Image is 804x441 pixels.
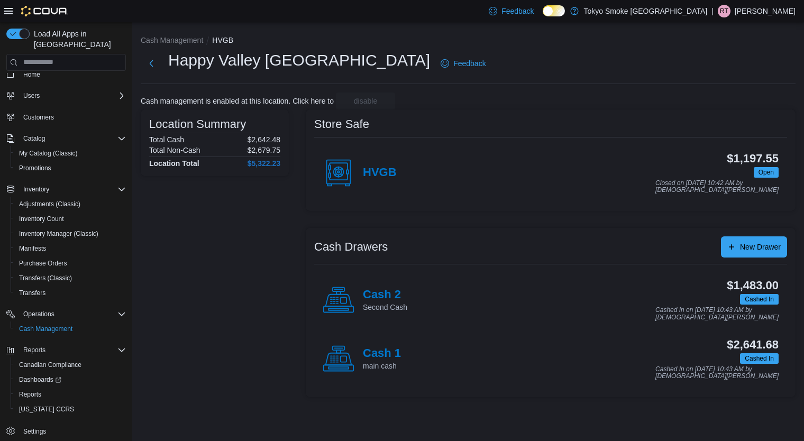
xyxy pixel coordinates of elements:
button: Manifests [11,241,130,256]
h3: $1,483.00 [727,279,779,292]
div: Raelynn Tucker [718,5,730,17]
span: Users [19,89,126,102]
span: Cashed In [740,294,779,305]
a: Reports [15,388,45,401]
h6: Total Cash [149,135,184,144]
span: Catalog [19,132,126,145]
p: Second Cash [363,302,407,313]
p: Tokyo Smoke [GEOGRAPHIC_DATA] [584,5,708,17]
button: Users [2,88,130,103]
h4: HVGB [363,166,397,180]
span: Purchase Orders [19,259,67,268]
button: disable [336,93,395,109]
a: Adjustments (Classic) [15,198,85,210]
span: Transfers [19,289,45,297]
span: Cashed In [745,295,774,304]
button: Catalog [19,132,49,145]
button: Adjustments (Classic) [11,197,130,212]
button: Home [2,67,130,82]
button: Reports [11,387,130,402]
button: Operations [2,307,130,321]
h4: Cash 2 [363,288,407,302]
span: Open [754,167,779,178]
span: Customers [19,111,126,124]
span: Adjustments (Classic) [19,200,80,208]
span: Settings [19,424,126,437]
a: My Catalog (Classic) [15,147,82,160]
p: Cash management is enabled at this location. Click here to [141,97,334,105]
a: Settings [19,425,50,438]
span: Cash Management [19,325,72,333]
a: Transfers (Classic) [15,272,76,284]
span: Feedback [453,58,486,69]
a: Home [19,68,44,81]
button: Cash Management [11,321,130,336]
button: Settings [2,423,130,438]
button: Purchase Orders [11,256,130,271]
h3: Location Summary [149,118,246,131]
span: Load All Apps in [GEOGRAPHIC_DATA] [30,29,126,50]
span: Canadian Compliance [19,361,81,369]
button: Promotions [11,161,130,176]
button: Users [19,89,44,102]
span: Inventory [19,183,126,196]
img: Cova [21,6,68,16]
a: Inventory Manager (Classic) [15,227,103,240]
span: Settings [23,427,46,436]
p: Cashed In on [DATE] 10:43 AM by [DEMOGRAPHIC_DATA][PERSON_NAME] [655,366,779,380]
span: New Drawer [740,242,781,252]
span: Reports [19,344,126,356]
h3: Store Safe [314,118,369,131]
span: Feedback [501,6,534,16]
button: Reports [2,343,130,357]
span: Promotions [15,162,126,174]
span: Home [23,70,40,79]
span: Transfers (Classic) [15,272,126,284]
span: Promotions [19,164,51,172]
h3: $1,197.55 [727,152,779,165]
button: Operations [19,308,59,320]
h4: Location Total [149,159,199,168]
span: Adjustments (Classic) [15,198,126,210]
button: Customers [2,109,130,125]
span: Inventory Count [15,213,126,225]
a: Feedback [485,1,538,22]
button: HVGB [212,36,233,44]
h4: Cash 1 [363,347,401,361]
a: Purchase Orders [15,257,71,270]
span: Reports [23,346,45,354]
p: Closed on [DATE] 10:42 AM by [DEMOGRAPHIC_DATA][PERSON_NAME] [655,180,779,194]
button: Inventory [2,182,130,197]
span: Operations [19,308,126,320]
span: Inventory Count [19,215,64,223]
a: Manifests [15,242,50,255]
p: main cash [363,361,401,371]
span: Transfers [15,287,126,299]
button: Next [141,53,162,74]
a: Canadian Compliance [15,359,86,371]
span: Dashboards [15,373,126,386]
span: [US_STATE] CCRS [19,405,74,414]
h1: Happy Valley [GEOGRAPHIC_DATA] [168,50,430,71]
span: Customers [23,113,54,122]
span: Open [759,168,774,177]
a: Feedback [436,53,490,74]
span: Inventory [23,185,49,194]
input: Dark Mode [543,5,565,16]
span: My Catalog (Classic) [15,147,126,160]
a: Customers [19,111,58,124]
p: [PERSON_NAME] [735,5,796,17]
button: Transfers (Classic) [11,271,130,286]
h4: $5,322.23 [248,159,280,168]
button: Inventory Manager (Classic) [11,226,130,241]
button: Canadian Compliance [11,357,130,372]
span: Home [19,68,126,81]
p: Cashed In on [DATE] 10:43 AM by [DEMOGRAPHIC_DATA][PERSON_NAME] [655,307,779,321]
span: Purchase Orders [15,257,126,270]
a: Transfers [15,287,50,299]
button: New Drawer [721,236,787,258]
a: Inventory Count [15,213,68,225]
button: Catalog [2,131,130,146]
span: My Catalog (Classic) [19,149,78,158]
